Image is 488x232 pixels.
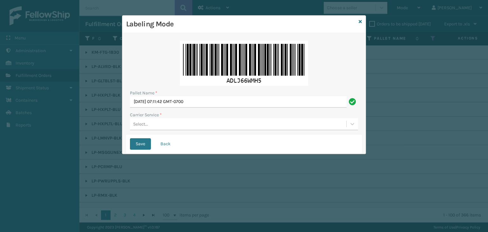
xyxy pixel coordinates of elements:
[130,112,162,118] label: Carrier Service
[180,41,308,86] img: bMsg7gAAAAZJREFUAwAm5CaQrgHzkAAAAABJRU5ErkJggg==
[155,138,176,150] button: Back
[126,19,356,29] h3: Labeling Mode
[130,138,151,150] button: Save
[130,90,157,96] label: Pallet Name
[133,121,148,127] div: Select...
